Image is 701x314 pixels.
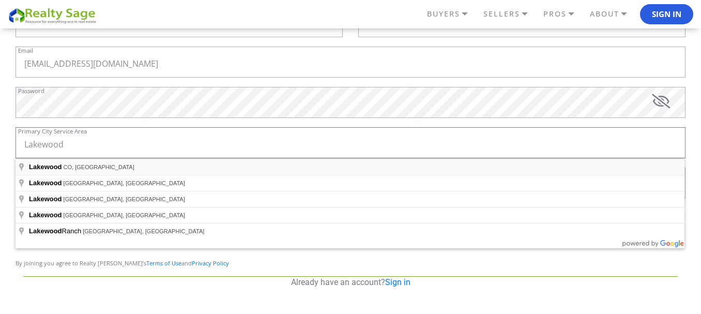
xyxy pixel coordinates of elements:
span: CO, [GEOGRAPHIC_DATA] [64,164,134,170]
span: By joining you agree to Realty [PERSON_NAME]’s and [16,259,229,267]
span: [GEOGRAPHIC_DATA], [GEOGRAPHIC_DATA] [64,180,185,186]
span: [GEOGRAPHIC_DATA], [GEOGRAPHIC_DATA] [64,196,185,202]
a: SELLERS [481,5,541,23]
span: Lakewood [29,211,62,219]
a: Privacy Policy [192,259,229,267]
button: Sign In [640,4,693,25]
label: Password [18,88,44,94]
a: BUYERS [424,5,481,23]
span: Lakewood [29,227,62,235]
span: Ranch [29,227,83,235]
label: Primary City Service Area [18,128,87,134]
span: Lakewood [29,179,62,187]
a: Terms of Use [146,259,181,267]
span: [GEOGRAPHIC_DATA], [GEOGRAPHIC_DATA] [64,212,185,218]
label: Email [18,48,33,53]
img: REALTY SAGE [8,6,101,24]
a: Sign in [385,277,410,287]
span: Lakewood [29,163,62,171]
a: PROS [541,5,587,23]
p: Already have an account? [23,277,678,288]
span: Lakewood [29,195,62,203]
a: ABOUT [587,5,640,23]
span: [GEOGRAPHIC_DATA], [GEOGRAPHIC_DATA] [83,228,204,234]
